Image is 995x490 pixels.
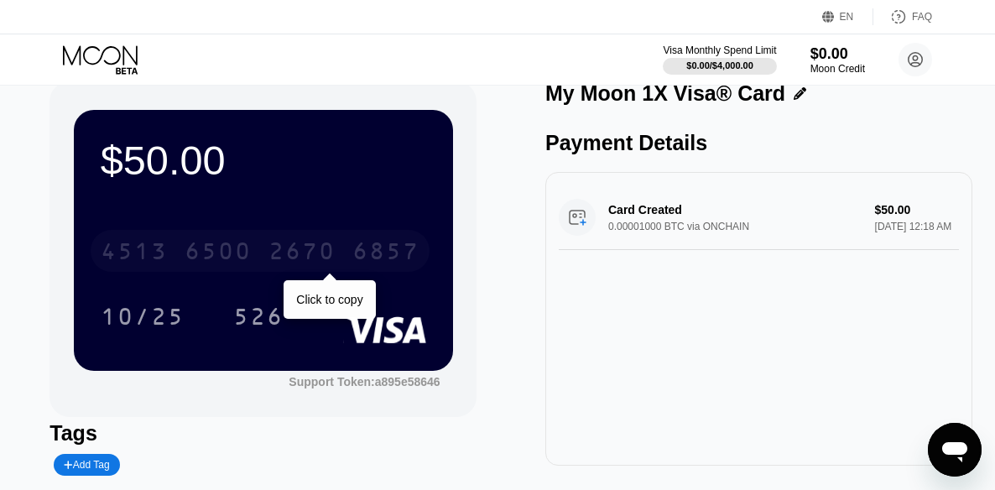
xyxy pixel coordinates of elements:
div: Click to copy [296,293,362,306]
div: FAQ [873,8,932,25]
div: EN [822,8,873,25]
div: Support Token: a895e58646 [289,375,440,388]
div: $0.00 / $4,000.00 [686,60,753,70]
div: $50.00 [101,137,426,184]
div: 526 [233,305,284,332]
div: 4513650026706857 [91,230,430,272]
div: Support Token:a895e58646 [289,375,440,388]
div: 6857 [352,240,419,267]
div: Tags [49,421,477,446]
div: EN [840,11,854,23]
div: Visa Monthly Spend Limit$0.00/$4,000.00 [663,44,776,75]
div: Payment Details [545,131,972,155]
div: $0.00Moon Credit [810,45,865,75]
div: 10/25 [101,305,185,332]
div: Moon Credit [810,63,865,75]
div: Add Tag [54,454,119,476]
iframe: Button to launch messaging window [928,423,982,477]
div: My Moon 1X Visa® Card [545,81,785,106]
div: 526 [221,295,296,337]
div: FAQ [912,11,932,23]
div: $0.00 [810,45,865,63]
div: 6500 [185,240,252,267]
div: Add Tag [64,459,109,471]
div: 4513 [101,240,168,267]
div: 2670 [268,240,336,267]
div: Visa Monthly Spend Limit [663,44,776,56]
div: 10/25 [88,295,197,337]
